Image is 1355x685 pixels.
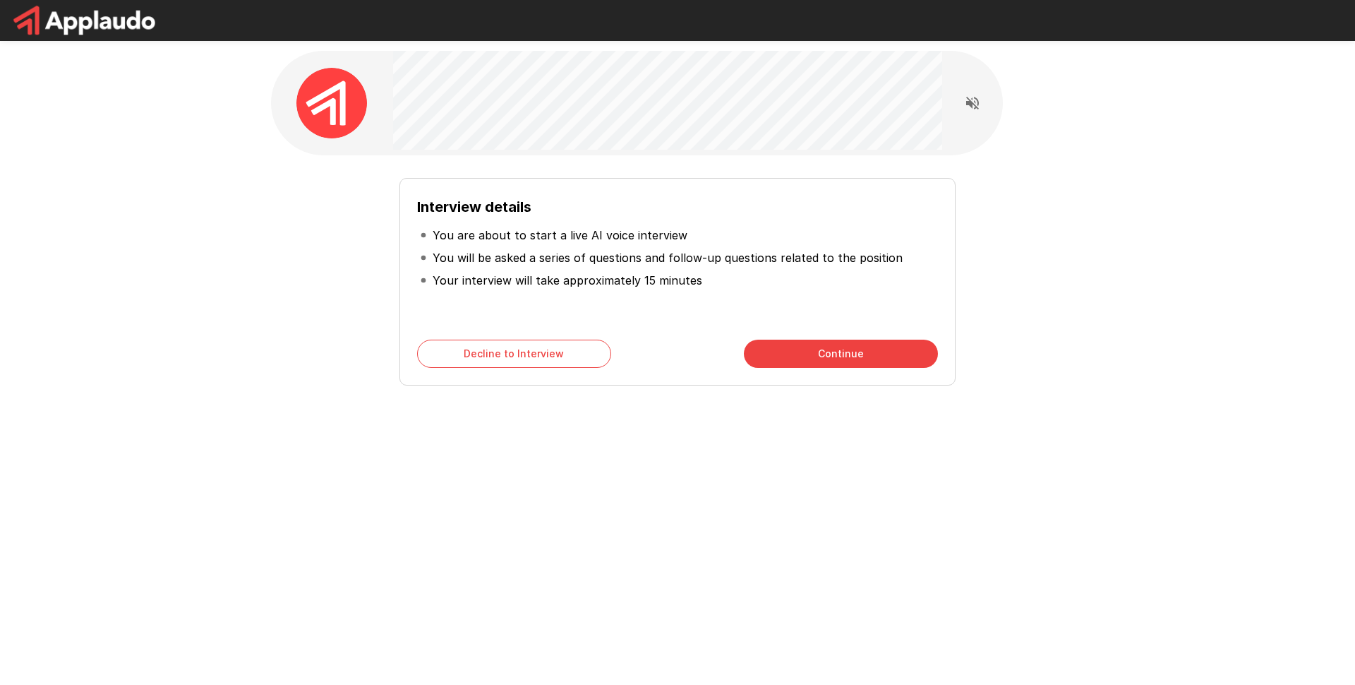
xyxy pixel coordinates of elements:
[433,227,687,244] p: You are about to start a live AI voice interview
[433,272,702,289] p: Your interview will take approximately 15 minutes
[433,249,903,266] p: You will be asked a series of questions and follow-up questions related to the position
[417,340,611,368] button: Decline to Interview
[958,89,987,117] button: Read questions aloud
[744,340,938,368] button: Continue
[296,68,367,138] img: applaudo_avatar.png
[417,198,531,215] b: Interview details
